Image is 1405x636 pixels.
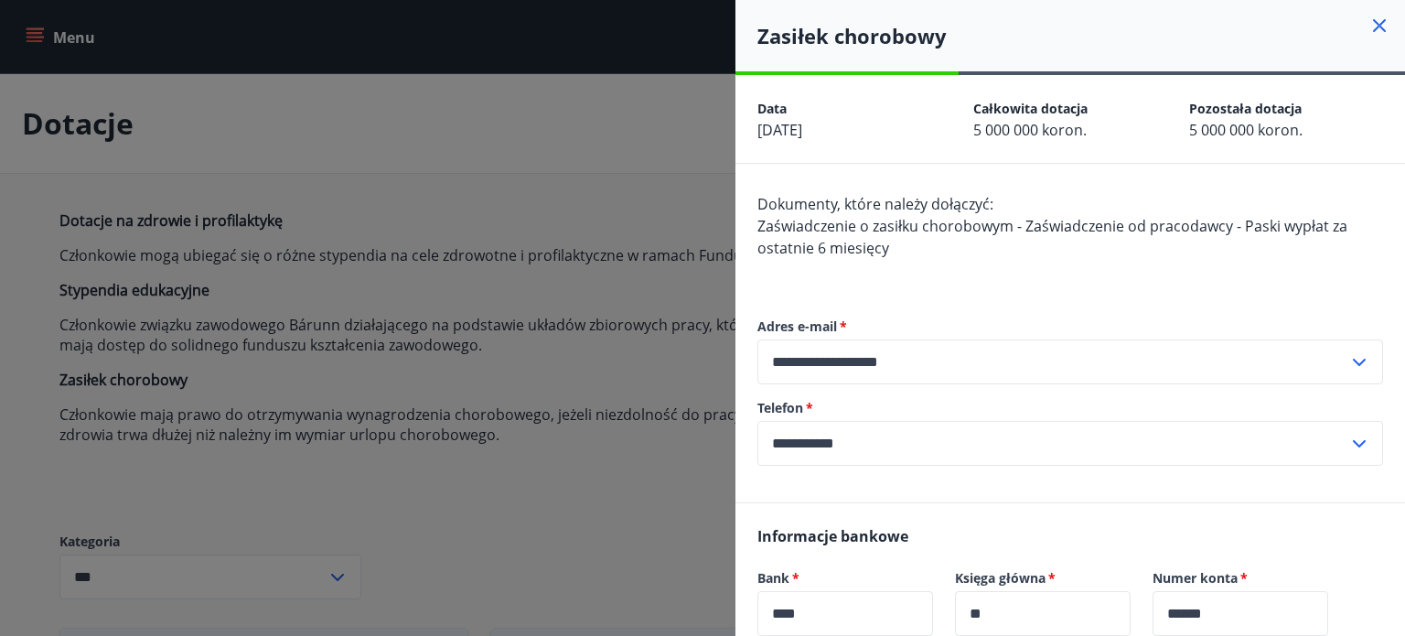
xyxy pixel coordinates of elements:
font: 5 000 000 koron. [973,120,1087,140]
font: [DATE] [757,120,802,140]
font: Informacje bankowe [757,526,908,546]
font: Zasiłek chorobowy [757,22,947,49]
font: Bank [757,569,789,587]
font: Telefon [757,399,803,416]
font: Numer konta [1153,569,1238,587]
font: Księga główna [955,569,1046,587]
font: Całkowita dotacja [973,100,1088,117]
font: 5 000 000 koron. [1189,120,1303,140]
font: Data [757,100,787,117]
font: Dokumenty, które należy dołączyć: [757,194,993,214]
font: Adres e-mail [757,318,837,335]
font: Zaświadczenie o zasiłku chorobowym - Zaświadczenie od pracodawcy - Paski wypłat za ostatnie 6 mie... [757,216,1347,258]
font: Pozostała dotacja [1189,100,1302,117]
